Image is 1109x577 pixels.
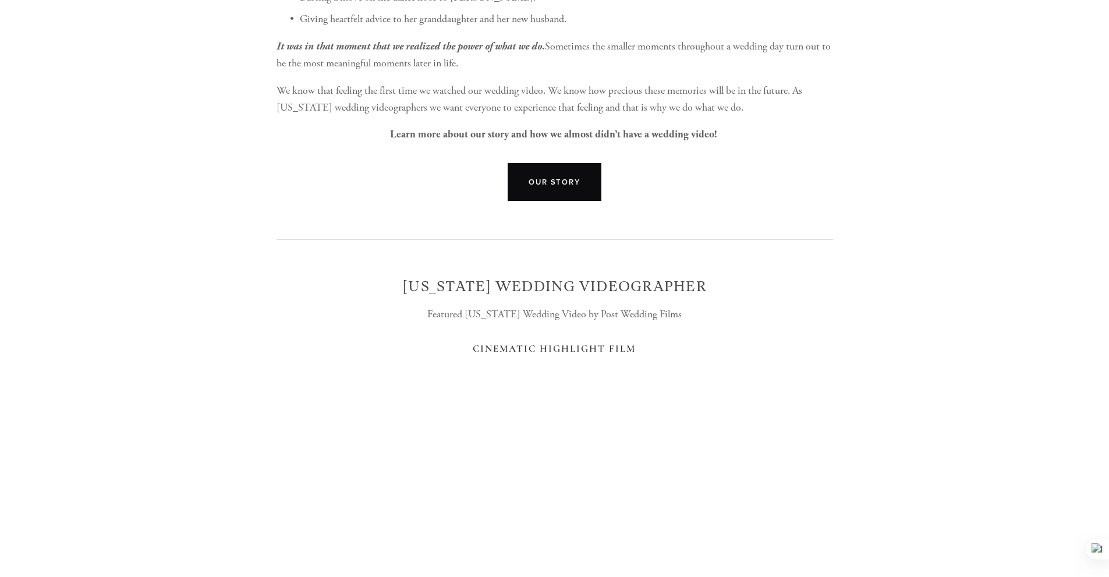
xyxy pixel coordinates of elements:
[277,278,833,296] h2: [US_STATE] Wedding VIdeographer
[277,40,545,52] strong: .
[508,163,602,201] a: Our Story
[300,11,833,28] p: Giving heartfelt advice to her granddaughter and her new husband.
[277,83,833,116] p: We know that feeling the first time we watched our wedding video. We know how precious these memo...
[277,40,542,52] em: It was in that moment that we realized the power of what we do
[324,343,785,355] h3: Cinematic Highlight Film
[277,38,833,72] p: Sometimes the smaller moments throughout a wedding day turn out to be the most meaningful moments...
[390,128,717,140] strong: Learn more about our story and how we almost didn’t have a wedding video!
[277,306,833,323] p: Featured [US_STATE] Wedding Video by Post Wedding Films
